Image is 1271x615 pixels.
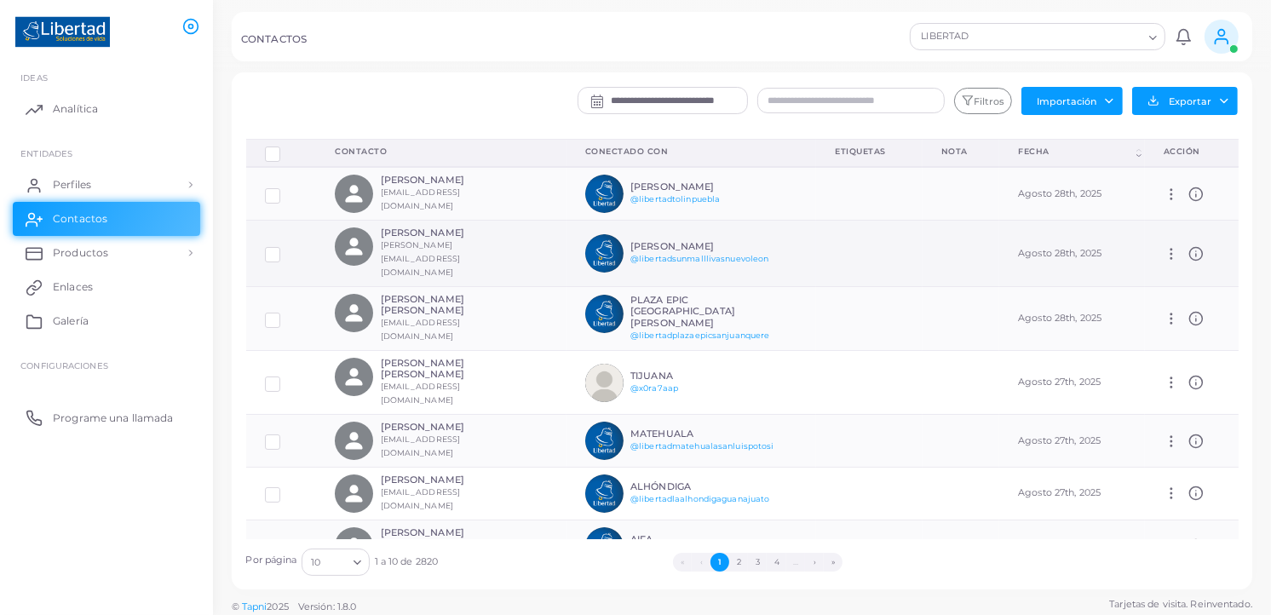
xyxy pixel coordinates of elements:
th: Selección de filas [246,139,317,167]
input: Buscar opción [322,553,347,572]
img: avatar [585,175,624,213]
span: Productos [53,245,108,261]
div: Conectado con [585,146,798,158]
img: avatar [585,295,624,333]
h6: MATEHUALA [630,428,774,440]
span: 1 a 10 de 2820 [375,555,439,569]
svg: Relleno de persona [342,429,365,452]
svg: Relleno de persona [342,182,365,205]
div: Agosto 27th, 2025 [1018,376,1126,389]
svg: Relleno de persona [342,365,365,388]
img: avatar [585,234,624,273]
h6: PLAZA EPIC [GEOGRAPHIC_DATA][PERSON_NAME] [630,295,769,329]
svg: Relleno de persona [342,482,365,505]
h6: ALHÓNDIGA [630,481,769,492]
div: Agosto 28th, 2025 [1018,187,1126,201]
span: Enlaces [53,279,93,295]
div: acción [1164,146,1220,158]
img: avatar [585,474,624,513]
a: Analítica [13,92,200,126]
a: @libertadplazaepicsanjuanquere [630,330,769,340]
span: Analítica [53,101,98,117]
a: @libertadsunmalllivasnuevoleon [630,254,768,263]
a: @libertadmatehualasanluispotosi [630,441,774,451]
div: Buscar opción [910,23,1165,50]
svg: Relleno de persona [342,302,365,325]
button: Filtros [954,88,1012,115]
a: Tapni [242,601,267,612]
div: Fecha [1018,146,1133,158]
span: Perfiles [53,177,91,193]
small: [EMAIL_ADDRESS][DOMAIN_NAME] [381,382,461,405]
button: Ir a la página 1 [710,553,729,572]
span: Programe una llamada [53,411,173,426]
button: Ir a la página 3 [748,553,767,572]
small: [EMAIL_ADDRESS][DOMAIN_NAME] [381,434,461,457]
div: Agosto 28th, 2025 [1018,247,1126,261]
a: Programe una llamada [13,400,200,434]
img: avatar [585,422,624,460]
h6: [PERSON_NAME] [381,175,506,186]
button: Ir a la página siguiente [805,553,824,572]
div: Agosto 27th, 2025 [1018,434,1126,448]
font: Exportar [1169,95,1211,107]
h6: [PERSON_NAME] [630,241,768,252]
div: Agosto 28th, 2025 [1018,312,1126,325]
font: Filtros [974,95,1004,107]
span: Contactos [53,211,107,227]
div: Buscar opción [302,549,370,576]
span: © [232,600,356,614]
h6: AIFA [630,534,774,545]
a: @libertadlaalhondigaguanajuato [630,494,769,503]
img: avatar [585,364,624,402]
input: Buscar opción [1044,27,1142,46]
button: Ir a la última página [824,553,843,572]
button: Importación [1021,87,1123,114]
div: Nota [941,146,981,158]
svg: Relleno de persona [342,535,365,558]
ul: Paginación [438,553,1078,572]
span: Configuraciones [20,360,108,371]
h6: TIJUANA [630,371,756,382]
a: @x0ra7aap [630,383,678,393]
span: 2025 [267,600,288,614]
span: ENTIDADES [20,148,72,158]
img: avatar [585,527,624,566]
span: Versión: 1.8.0 [298,601,357,612]
font: LIBERTAD [922,30,969,42]
button: Ir a la página 2 [729,553,748,572]
label: Por página [246,554,297,567]
small: [EMAIL_ADDRESS][DOMAIN_NAME] [381,318,461,341]
small: [PERSON_NAME][EMAIL_ADDRESS][DOMAIN_NAME] [381,240,461,277]
h6: [PERSON_NAME] [381,227,506,239]
a: Contactos [13,202,200,236]
h6: [PERSON_NAME] [381,422,506,433]
font: 10 [311,555,320,572]
a: Perfiles [13,168,200,202]
a: Galería [13,304,200,338]
a: Productos [13,236,200,270]
h6: [PERSON_NAME] [381,527,506,538]
small: [EMAIL_ADDRESS][DOMAIN_NAME] [381,187,461,210]
span: Galería [53,313,89,329]
div: Contacto [335,146,548,158]
svg: Relleno de persona [342,235,365,258]
h6: [PERSON_NAME] [PERSON_NAME] [381,358,506,380]
img: logotipo [15,16,110,48]
h6: [PERSON_NAME] [630,181,756,193]
button: Ir a la página 4 [767,553,785,572]
button: Exportar [1132,87,1238,115]
h5: CONTACTOS [241,33,307,45]
div: Etiquetas [835,146,904,158]
div: Agosto 27th, 2025 [1018,486,1126,500]
span: IDEAS [20,72,48,83]
h6: [PERSON_NAME] [381,474,506,486]
a: @libertadtolinpuebla [630,194,720,204]
small: [EMAIL_ADDRESS][DOMAIN_NAME] [381,487,461,510]
h6: [PERSON_NAME] [PERSON_NAME] [381,294,506,316]
span: Tarjetas de visita. Reinventado. [1109,597,1252,612]
a: Enlaces [13,270,200,304]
